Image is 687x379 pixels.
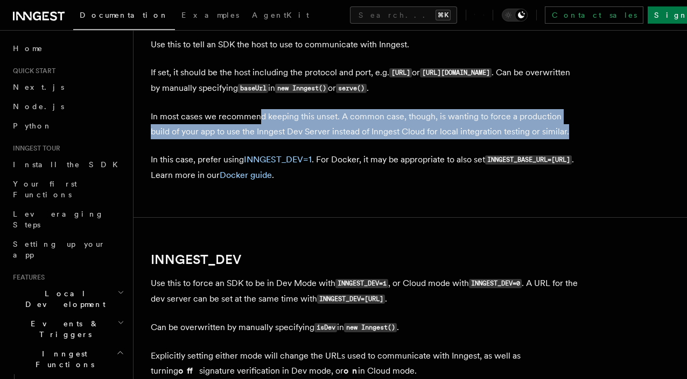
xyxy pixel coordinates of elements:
[9,97,127,116] a: Node.js
[73,3,175,30] a: Documentation
[13,240,106,259] span: Setting up your app
[317,295,385,304] code: INNGEST_DEV=[URL]
[252,11,309,19] span: AgentKit
[175,3,246,29] a: Examples
[246,3,316,29] a: AgentKit
[151,252,241,267] a: INNGEST_DEV
[9,284,127,314] button: Local Development
[13,102,64,111] span: Node.js
[336,84,366,93] code: serve()
[9,234,127,264] a: Setting up your app
[220,170,272,180] a: Docker guide
[389,68,412,77] code: [URL]
[151,65,581,96] p: If set, it should be the host including the protocol and port, e.g. or . Can be overwritten by ma...
[502,9,528,22] button: Toggle dark mode
[350,6,457,24] button: Search...⌘K
[545,6,643,24] a: Contact sales
[238,84,268,93] code: baseUrl
[420,68,492,77] code: [URL][DOMAIN_NAME]
[9,314,127,344] button: Events & Triggers
[9,116,127,135] a: Python
[9,204,127,234] a: Leveraging Steps
[13,180,77,199] span: Your first Functions
[9,174,127,204] a: Your first Functions
[9,318,117,340] span: Events & Triggers
[9,348,116,370] span: Inngest Functions
[9,39,127,58] a: Home
[9,77,127,97] a: Next.js
[9,67,55,75] span: Quick start
[178,366,199,376] strong: off
[13,43,43,54] span: Home
[436,10,451,20] kbd: ⌘K
[244,154,312,165] a: INNGEST_DEV=1
[314,323,337,332] code: isDev
[469,279,522,288] code: INNGEST_DEV=0
[151,348,581,378] p: Explicitly setting either mode will change the URLs used to communicate with Inngest, as well as ...
[151,37,581,52] p: Use this to tell an SDK the host to use to communicate with Inngest.
[335,279,388,288] code: INNGEST_DEV=1
[9,144,60,153] span: Inngest tour
[9,288,117,310] span: Local Development
[9,273,45,282] span: Features
[151,109,581,139] p: In most cases we recommend keeping this unset. A common case, though, is wanting to force a produ...
[80,11,169,19] span: Documentation
[343,366,358,376] strong: on
[151,320,581,335] p: Can be overwritten by manually specifying in .
[13,160,124,169] span: Install the SDK
[181,11,239,19] span: Examples
[151,152,581,183] p: In this case, prefer using . For Docker, it may be appropriate to also set . Learn more in our .
[13,83,64,91] span: Next.js
[344,323,397,332] code: new Inngest()
[13,121,52,130] span: Python
[9,155,127,174] a: Install the SDK
[9,344,127,374] button: Inngest Functions
[13,210,104,229] span: Leveraging Steps
[275,84,328,93] code: new Inngest()
[151,276,581,307] p: Use this to force an SDK to be in Dev Mode with , or Cloud mode with . A URL for the dev server c...
[485,155,572,165] code: INNGEST_BASE_URL=[URL]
